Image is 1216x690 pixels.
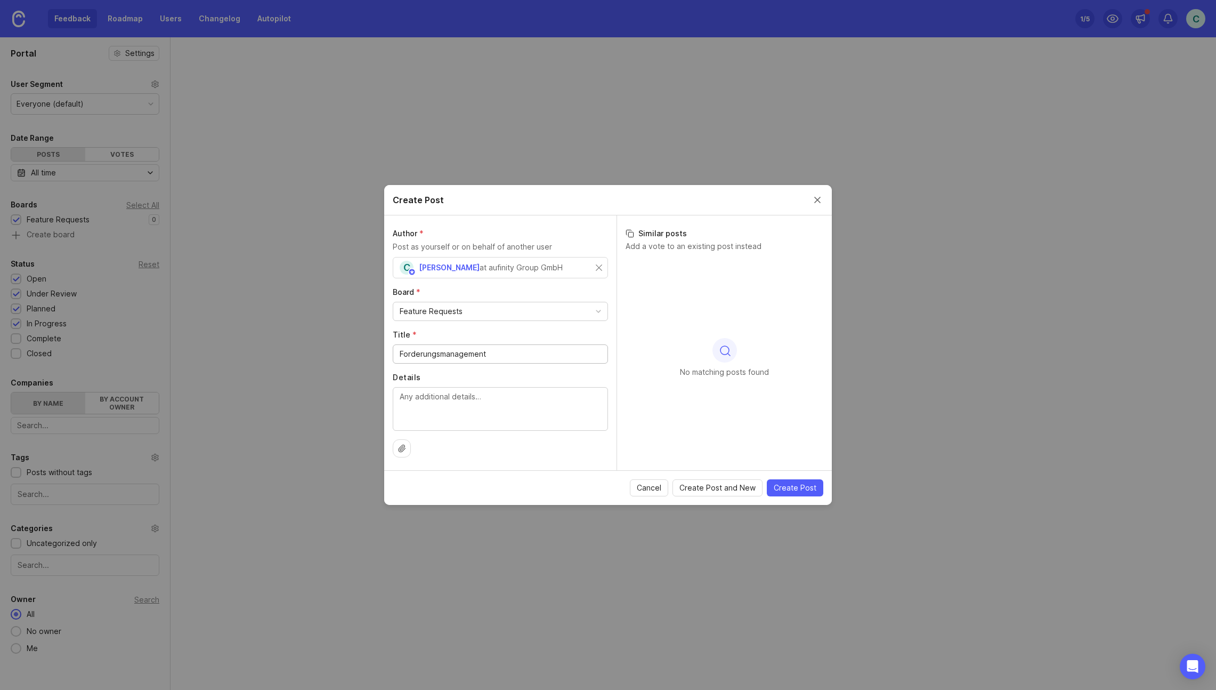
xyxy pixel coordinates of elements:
button: Create Post [767,479,823,496]
p: No matching posts found [680,367,769,378]
p: Add a vote to an existing post instead [626,241,823,252]
h2: Create Post [393,194,444,206]
button: Cancel [630,479,668,496]
span: Create Post and New [679,483,756,493]
div: Feature Requests [400,306,463,317]
label: Details [393,372,608,383]
div: Open Intercom Messenger [1180,654,1205,679]
span: [PERSON_NAME] [419,263,480,272]
span: Cancel [637,483,661,493]
span: Create Post [774,483,816,493]
img: member badge [408,268,416,276]
div: C [400,261,414,275]
span: Board (required) [393,287,420,296]
button: Close create post modal [812,194,823,206]
div: at aufinity Group GmbH [480,262,563,274]
button: Create Post and New [672,479,763,496]
span: Title (required) [393,330,417,339]
p: Post as yourself or on behalf of another user [393,241,608,253]
span: Author (required) [393,229,424,238]
h3: Similar posts [626,228,823,239]
input: Short, descriptive title [400,348,601,360]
